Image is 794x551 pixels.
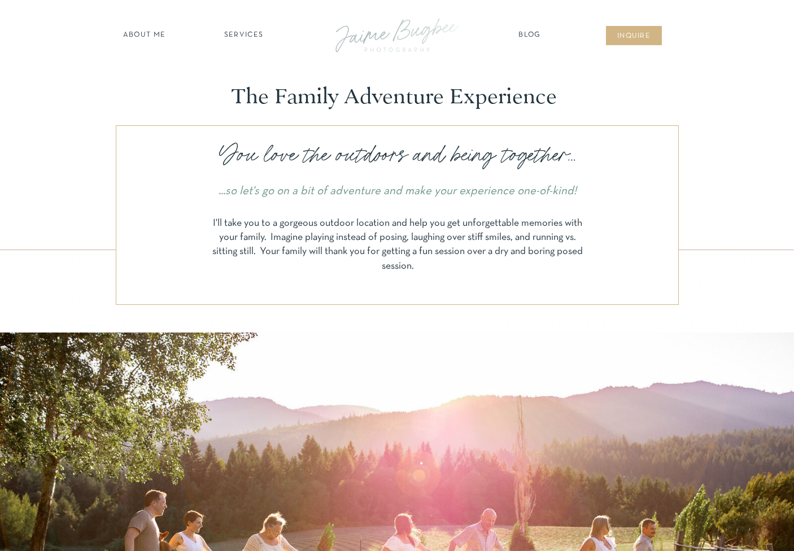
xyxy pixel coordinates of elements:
[516,30,544,41] a: Blog
[120,30,169,41] a: about ME
[219,186,577,196] i: ...so let's go on a bit of adventure and make your experience one-of-kind!
[210,216,586,279] p: I'll take you to a gorgeous outdoor location and help you get unforgettable memories with your fa...
[611,31,657,42] a: inqUIre
[232,84,562,110] p: The Family Adventure Experience
[212,30,276,41] a: SERVICES
[205,139,590,171] p: You love the outdoors and being together...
